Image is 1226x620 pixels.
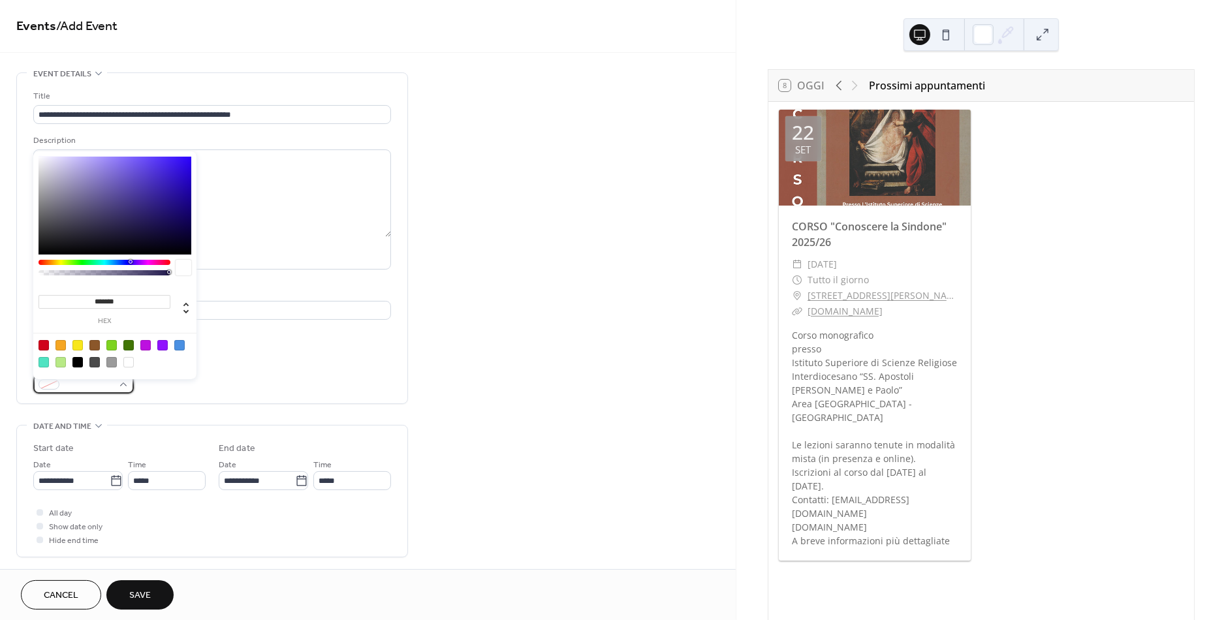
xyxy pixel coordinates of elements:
div: #7ED321 [106,340,117,350]
button: Save [106,580,174,610]
span: Event details [33,67,91,81]
div: End date [219,442,255,456]
div: #F5A623 [55,340,66,350]
div: #B8E986 [55,357,66,367]
div: #BD10E0 [140,340,151,350]
div: Prossimi appuntamenti [869,78,985,93]
span: All day [49,507,72,521]
div: 22 [792,123,814,142]
div: #D0021B [39,340,49,350]
div: Start date [33,442,74,456]
button: Cancel [21,580,101,610]
div: #417505 [123,340,134,350]
a: [DOMAIN_NAME] [808,305,883,317]
label: hex [39,318,170,325]
div: #9B9B9B [106,357,117,367]
div: #9013FE [157,340,168,350]
span: Time [313,459,332,473]
span: Time [128,459,146,473]
div: Title [33,89,388,103]
a: Events [16,14,56,40]
a: [STREET_ADDRESS][PERSON_NAME] [808,288,958,303]
div: #FFFFFF [123,357,134,367]
div: #4A90E2 [174,340,185,350]
span: Date and time [33,420,91,433]
div: ​ [792,303,802,319]
span: Date [219,459,236,473]
span: Date [33,459,51,473]
span: [DATE] [808,256,837,272]
div: #50E3C2 [39,357,49,367]
div: ​ [792,272,802,288]
div: #000000 [72,357,83,367]
div: ​ [792,288,802,303]
span: Tutto il giorno [808,272,869,288]
div: #F8E71C [72,340,83,350]
div: #4A4A4A [89,357,100,367]
div: #8B572A [89,340,100,350]
div: ​ [792,256,802,272]
a: CORSO "Conoscere la Sindone" 2025/26 [792,219,947,249]
div: Location [33,285,388,299]
span: Show date only [49,521,102,535]
span: / Add Event [56,14,118,40]
div: Description [33,134,388,147]
div: set [795,145,811,155]
span: Hide end time [49,535,99,548]
span: Cancel [44,589,78,603]
span: Save [129,589,151,603]
div: Corso monografico presso Istituto Superiore di Scienze Religiose Interdiocesano “SS. Apostoli [PE... [779,328,971,548]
